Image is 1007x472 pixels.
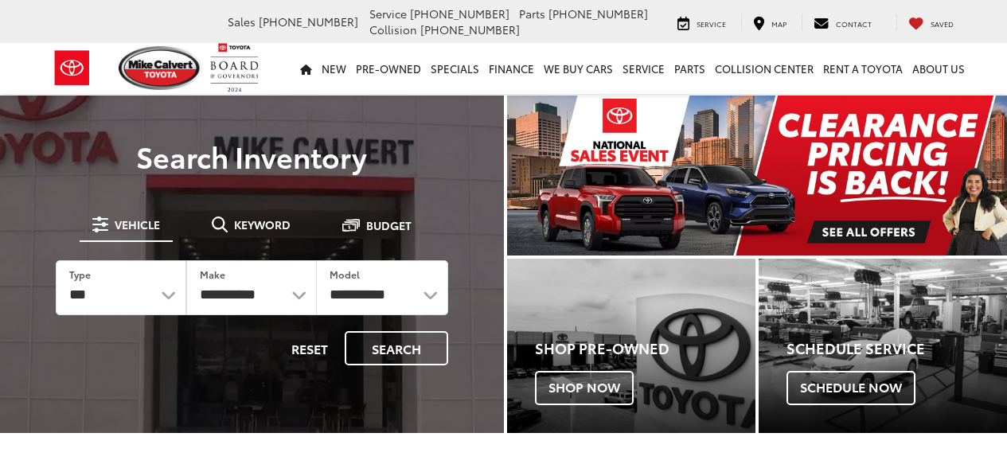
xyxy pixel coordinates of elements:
a: Specials [426,43,484,94]
label: Model [330,267,360,281]
a: Service [618,43,669,94]
a: Finance [484,43,539,94]
a: Map [741,14,798,30]
a: Shop Pre-Owned Shop Now [507,259,755,433]
a: About Us [907,43,970,94]
span: Saved [931,18,954,29]
span: Vehicle [115,219,160,230]
a: Collision Center [710,43,818,94]
span: Budget [366,220,412,231]
a: My Saved Vehicles [896,14,966,30]
h4: Shop Pre-Owned [535,341,755,357]
label: Type [69,267,91,281]
a: Service [665,14,738,30]
a: Contact [802,14,884,30]
a: Rent a Toyota [818,43,907,94]
a: New [317,43,351,94]
span: Map [771,18,786,29]
button: Reset [278,331,342,365]
span: Sales [228,14,256,29]
h3: Search Inventory [33,140,470,172]
span: Schedule Now [786,371,915,404]
button: Search [345,331,448,365]
img: Toyota [42,42,102,94]
img: Mike Calvert Toyota [119,46,203,90]
a: Parts [669,43,710,94]
span: Service [369,6,407,21]
span: [PHONE_NUMBER] [548,6,648,21]
span: [PHONE_NUMBER] [410,6,509,21]
span: Parts [519,6,545,21]
h4: Schedule Service [786,341,1007,357]
a: Home [295,43,317,94]
span: Collision [369,21,417,37]
span: [PHONE_NUMBER] [420,21,520,37]
span: Keyword [234,219,291,230]
span: Contact [836,18,872,29]
span: Service [697,18,726,29]
a: WE BUY CARS [539,43,618,94]
div: Toyota [759,259,1007,433]
div: Toyota [507,259,755,433]
label: Make [200,267,225,281]
span: [PHONE_NUMBER] [259,14,358,29]
a: Schedule Service Schedule Now [759,259,1007,433]
span: Shop Now [535,371,634,404]
a: Pre-Owned [351,43,426,94]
